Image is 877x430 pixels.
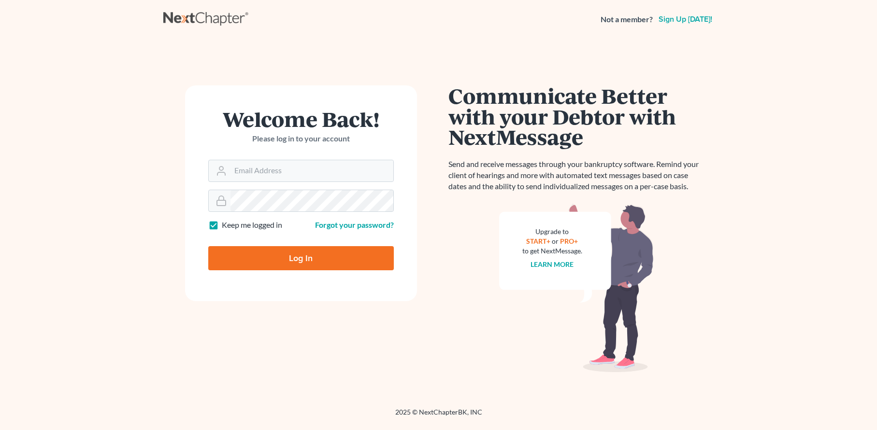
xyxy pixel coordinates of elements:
label: Keep me logged in [222,220,282,231]
a: Sign up [DATE]! [657,15,714,23]
a: Learn more [531,260,574,268]
strong: Not a member? [601,14,653,25]
img: nextmessage_bg-59042aed3d76b12b5cd301f8e5b87938c9018125f34e5fa2b7a6b67550977c72.svg [499,204,654,373]
h1: Welcome Back! [208,109,394,129]
a: PRO+ [560,237,578,245]
a: Forgot your password? [315,220,394,229]
span: or [552,237,559,245]
div: to get NextMessage. [522,246,582,256]
div: Upgrade to [522,227,582,236]
a: START+ [526,237,550,245]
h1: Communicate Better with your Debtor with NextMessage [448,85,704,147]
input: Email Address [230,160,393,181]
input: Log In [208,246,394,270]
div: 2025 © NextChapterBK, INC [163,407,714,425]
p: Please log in to your account [208,133,394,144]
p: Send and receive messages through your bankruptcy software. Remind your client of hearings and mo... [448,159,704,192]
